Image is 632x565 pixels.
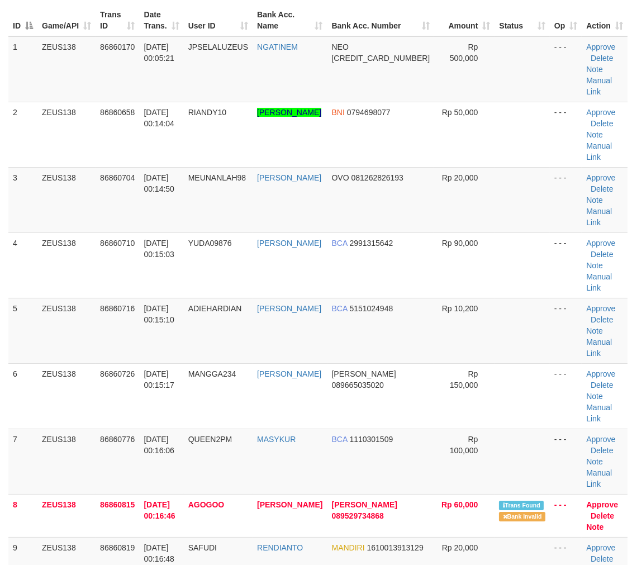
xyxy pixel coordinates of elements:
[188,543,217,552] span: SAFUDI
[586,207,612,227] a: Manual Link
[586,392,603,401] a: Note
[591,511,614,520] a: Delete
[332,500,397,509] span: [PERSON_NAME]
[100,108,135,117] span: 86860658
[441,500,478,509] span: Rp 60,000
[37,363,96,429] td: ZEUS138
[591,554,613,563] a: Delete
[37,4,96,36] th: Game/API: activate to sort column ascending
[450,435,478,455] span: Rp 100,000
[8,232,37,298] td: 4
[349,435,393,444] span: Copy 1110301509 to clipboard
[586,500,618,509] a: Approve
[550,363,582,429] td: - - -
[100,543,135,552] span: 86860819
[332,381,384,390] span: Copy 089665035020 to clipboard
[257,173,321,182] a: [PERSON_NAME]
[499,501,544,510] span: Similar transaction found
[37,167,96,232] td: ZEUS138
[499,512,545,521] span: Bank is not match
[550,102,582,167] td: - - -
[100,239,135,248] span: 86860710
[586,272,612,292] a: Manual Link
[332,304,348,313] span: BCA
[8,429,37,494] td: 7
[188,435,232,444] span: QUEEN2PM
[327,4,435,36] th: Bank Acc. Number: activate to sort column ascending
[450,369,478,390] span: Rp 150,000
[591,315,613,324] a: Delete
[184,4,253,36] th: User ID: activate to sort column ascending
[144,500,175,520] span: [DATE] 00:16:46
[332,54,430,63] span: Copy 5859459295719800 to clipboard
[586,65,603,74] a: Note
[144,543,174,563] span: [DATE] 00:16:48
[37,494,96,537] td: ZEUS138
[582,4,628,36] th: Action: activate to sort column ascending
[96,4,139,36] th: Trans ID: activate to sort column ascending
[586,369,615,378] a: Approve
[591,250,613,259] a: Delete
[586,173,615,182] a: Approve
[586,338,612,358] a: Manual Link
[586,76,612,96] a: Manual Link
[257,543,303,552] a: RENDIANTO
[332,239,348,248] span: BCA
[257,239,321,248] a: [PERSON_NAME]
[144,435,174,455] span: [DATE] 00:16:06
[442,108,478,117] span: Rp 50,000
[144,304,174,324] span: [DATE] 00:15:10
[349,304,393,313] span: Copy 5151024948 to clipboard
[586,261,603,270] a: Note
[332,369,396,378] span: [PERSON_NAME]
[8,167,37,232] td: 3
[257,304,321,313] a: [PERSON_NAME]
[586,108,615,117] a: Approve
[257,500,322,509] a: [PERSON_NAME]
[257,369,321,378] a: [PERSON_NAME]
[586,239,615,248] a: Approve
[144,239,174,259] span: [DATE] 00:15:03
[100,42,135,51] span: 86860170
[8,494,37,537] td: 8
[550,494,582,537] td: - - -
[591,446,613,455] a: Delete
[591,381,613,390] a: Delete
[586,196,603,205] a: Note
[442,304,478,313] span: Rp 10,200
[347,108,391,117] span: Copy 0794698077 to clipboard
[367,543,424,552] span: Copy 1610013913129 to clipboard
[442,239,478,248] span: Rp 90,000
[257,435,296,444] a: MASYKUR
[591,119,613,128] a: Delete
[100,369,135,378] span: 86860726
[591,54,613,63] a: Delete
[450,42,478,63] span: Rp 500,000
[586,543,615,552] a: Approve
[253,4,327,36] th: Bank Acc. Name: activate to sort column ascending
[332,42,349,51] span: NEO
[37,232,96,298] td: ZEUS138
[586,523,604,531] a: Note
[349,239,393,248] span: Copy 2991315642 to clipboard
[188,500,225,509] span: AGOGOO
[37,36,96,102] td: ZEUS138
[37,102,96,167] td: ZEUS138
[586,457,603,466] a: Note
[586,403,612,423] a: Manual Link
[550,167,582,232] td: - - -
[550,298,582,363] td: - - -
[144,42,174,63] span: [DATE] 00:05:21
[257,42,298,51] a: NGATINEM
[550,36,582,102] td: - - -
[332,543,365,552] span: MANDIRI
[188,42,248,51] span: JPSELALUZEUS
[586,435,615,444] a: Approve
[100,173,135,182] span: 86860704
[550,429,582,494] td: - - -
[8,4,37,36] th: ID: activate to sort column descending
[144,369,174,390] span: [DATE] 00:15:17
[188,369,236,378] span: MANGGA234
[8,298,37,363] td: 5
[100,500,135,509] span: 86860815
